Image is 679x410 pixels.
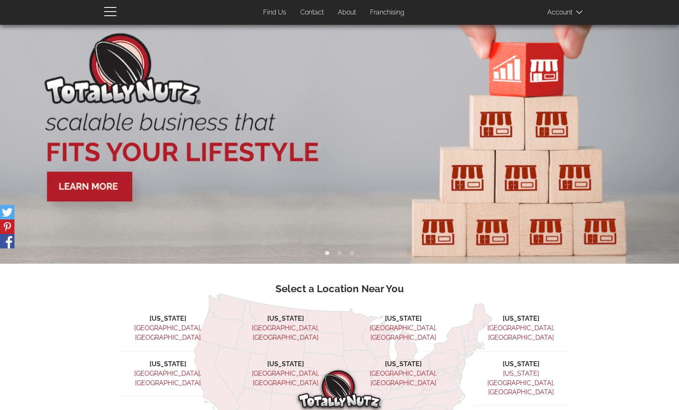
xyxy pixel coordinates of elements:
[252,324,319,341] a: [GEOGRAPHIC_DATA], [GEOGRAPHIC_DATA]
[323,249,331,257] button: 1 of 3
[134,369,202,387] a: [GEOGRAPHIC_DATA], [GEOGRAPHIC_DATA]
[120,360,216,369] li: [US_STATE]
[370,324,437,341] a: [GEOGRAPHIC_DATA], [GEOGRAPHIC_DATA]
[487,324,555,341] a: [GEOGRAPHIC_DATA], [GEOGRAPHIC_DATA]
[487,369,555,396] a: [US_STATE][GEOGRAPHIC_DATA], [GEOGRAPHIC_DATA]
[364,5,411,21] a: Franchising
[332,5,362,21] a: About
[356,360,451,369] li: [US_STATE]
[370,369,437,387] a: [GEOGRAPHIC_DATA], [GEOGRAPHIC_DATA]
[257,5,292,21] a: Find Us
[120,314,216,324] li: [US_STATE]
[238,314,333,324] li: [US_STATE]
[473,360,569,369] li: [US_STATE]
[134,324,202,341] a: [GEOGRAPHIC_DATA], [GEOGRAPHIC_DATA]
[294,5,330,21] a: Contact
[110,284,569,294] h3: Select a Location Near You
[298,370,381,408] img: Totally Nutz Logo
[348,249,356,257] button: 3 of 3
[252,369,319,387] a: [GEOGRAPHIC_DATA], [GEOGRAPHIC_DATA]
[356,314,451,324] li: [US_STATE]
[238,360,333,369] li: [US_STATE]
[335,249,344,257] button: 2 of 3
[473,314,569,324] li: [US_STATE]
